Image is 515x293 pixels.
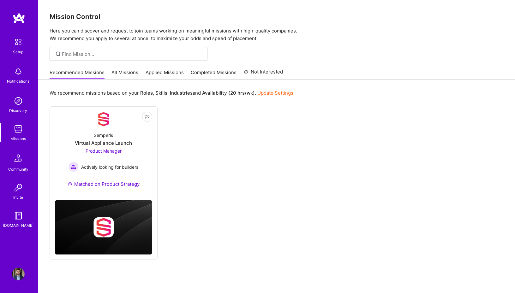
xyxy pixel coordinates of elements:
div: Community [8,166,28,173]
b: Roles [140,90,153,96]
img: guide book [12,209,25,222]
span: Product Manager [86,148,122,154]
span: Actively looking for builders [81,164,138,170]
div: Semperis [94,132,113,138]
img: teamwork [12,123,25,135]
img: bell [12,65,25,78]
div: Notifications [7,78,30,85]
div: Missions [11,135,26,142]
b: Skills [155,90,167,96]
b: Availability (20 hrs/wk) [202,90,255,96]
img: Actively looking for builders [69,162,79,172]
div: Matched on Product Strategy [68,181,140,187]
div: [DOMAIN_NAME] [3,222,34,229]
i: icon SearchGrey [55,50,62,58]
a: Recommended Missions [50,69,105,79]
img: logo [13,13,25,24]
img: Company Logo [96,112,111,127]
img: Community [11,151,26,166]
a: Update Settings [257,90,293,96]
img: User Avatar [12,268,25,280]
b: Industries [170,90,193,96]
a: Applied Missions [146,69,184,79]
p: We recommend missions based on your , , and . [50,90,293,96]
div: Virtual Appliance Launch [75,140,132,146]
a: Not Interested [244,68,283,79]
div: Setup [13,49,24,55]
a: User Avatar [10,268,26,280]
img: Invite [12,181,25,194]
a: Completed Missions [191,69,237,79]
input: Find Mission... [62,51,203,57]
p: Here you can discover and request to join teams working on meaningful missions with high-quality ... [50,27,504,42]
i: icon EyeClosed [145,114,150,119]
div: Discovery [9,107,27,114]
a: Company LogoSemperisVirtual Appliance LaunchProduct Manager Actively looking for buildersActively... [55,112,152,195]
img: setup [12,35,25,49]
img: Ateam Purple Icon [68,181,73,186]
img: discovery [12,95,25,107]
h3: Mission Control [50,13,504,21]
div: Invite [14,194,23,201]
a: All Missions [112,69,139,79]
img: cover [55,200,152,255]
img: Company logo [93,217,114,237]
